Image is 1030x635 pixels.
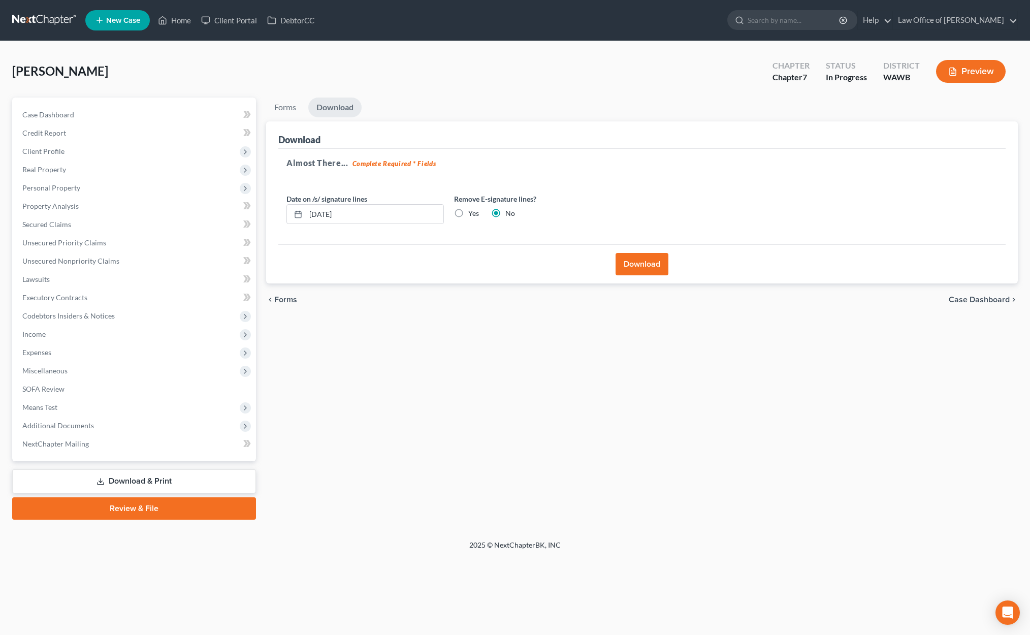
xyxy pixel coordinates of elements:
i: chevron_right [1010,296,1018,304]
a: Unsecured Nonpriority Claims [14,252,256,270]
span: Unsecured Nonpriority Claims [22,257,119,265]
span: 7 [802,72,807,82]
a: NextChapter Mailing [14,435,256,453]
span: Income [22,330,46,338]
span: Expenses [22,348,51,357]
span: NextChapter Mailing [22,439,89,448]
a: Review & File [12,497,256,520]
strong: Complete Required * Fields [352,160,436,168]
div: Chapter [773,72,810,83]
input: Search by name... [748,11,841,29]
a: Download & Print [12,469,256,493]
div: Download [278,134,320,146]
div: Status [826,60,867,72]
span: Miscellaneous [22,366,68,375]
a: SOFA Review [14,380,256,398]
input: MM/DD/YYYY [306,205,443,224]
div: District [883,60,920,72]
div: WAWB [883,72,920,83]
button: chevron_left Forms [266,296,311,304]
a: Case Dashboard [14,106,256,124]
a: Case Dashboard chevron_right [949,296,1018,304]
a: Unsecured Priority Claims [14,234,256,252]
a: Law Office of [PERSON_NAME] [893,11,1017,29]
span: Forms [274,296,297,304]
span: [PERSON_NAME] [12,63,108,78]
a: Download [308,98,362,117]
div: 2025 © NextChapterBK, INC [226,540,804,558]
a: Client Portal [196,11,262,29]
label: Date on /s/ signature lines [286,194,367,204]
a: Property Analysis [14,197,256,215]
button: Preview [936,60,1006,83]
a: Secured Claims [14,215,256,234]
a: DebtorCC [262,11,319,29]
span: Means Test [22,403,57,411]
label: No [505,208,515,218]
span: Personal Property [22,183,80,192]
label: Remove E-signature lines? [454,194,611,204]
span: New Case [106,17,140,24]
span: Lawsuits [22,275,50,283]
span: SOFA Review [22,385,65,393]
span: Client Profile [22,147,65,155]
span: Codebtors Insiders & Notices [22,311,115,320]
span: Additional Documents [22,421,94,430]
h5: Almost There... [286,157,997,169]
a: Home [153,11,196,29]
div: In Progress [826,72,867,83]
span: Unsecured Priority Claims [22,238,106,247]
span: Credit Report [22,129,66,137]
span: Property Analysis [22,202,79,210]
a: Credit Report [14,124,256,142]
span: Real Property [22,165,66,174]
a: Help [858,11,892,29]
a: Forms [266,98,304,117]
div: Chapter [773,60,810,72]
span: Case Dashboard [22,110,74,119]
a: Executory Contracts [14,289,256,307]
i: chevron_left [266,296,274,304]
div: Open Intercom Messenger [995,600,1020,625]
span: Executory Contracts [22,293,87,302]
span: Secured Claims [22,220,71,229]
span: Case Dashboard [949,296,1010,304]
button: Download [616,253,668,275]
a: Lawsuits [14,270,256,289]
label: Yes [468,208,479,218]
